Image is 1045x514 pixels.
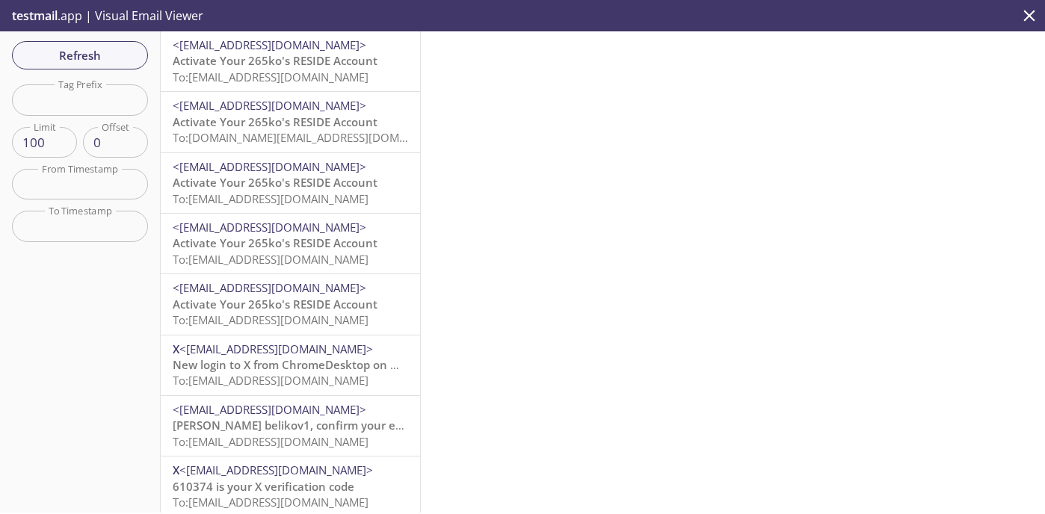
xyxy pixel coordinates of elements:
span: Refresh [24,46,136,65]
div: <[EMAIL_ADDRESS][DOMAIN_NAME]>Activate Your 265ko's RESIDE AccountTo:[EMAIL_ADDRESS][DOMAIN_NAME] [161,214,420,273]
div: <[EMAIL_ADDRESS][DOMAIN_NAME]>Activate Your 265ko's RESIDE AccountTo:[DOMAIN_NAME][EMAIL_ADDRESS]... [161,92,420,152]
span: Activate Your 265ko's RESIDE Account [173,235,377,250]
span: X [173,462,179,477]
span: testmail [12,7,58,24]
span: To: [EMAIL_ADDRESS][DOMAIN_NAME] [173,252,369,267]
span: <[EMAIL_ADDRESS][DOMAIN_NAME]> [173,402,366,417]
span: To: [EMAIL_ADDRESS][DOMAIN_NAME] [173,191,369,206]
span: [PERSON_NAME] belikov1, confirm your email address to access all of X’s features [173,418,610,433]
div: <[EMAIL_ADDRESS][DOMAIN_NAME]>Activate Your 265ko's RESIDE AccountTo:[EMAIL_ADDRESS][DOMAIN_NAME] [161,274,420,334]
div: <[EMAIL_ADDRESS][DOMAIN_NAME]>Activate Your 265ko's RESIDE AccountTo:[EMAIL_ADDRESS][DOMAIN_NAME] [161,31,420,91]
span: <[EMAIL_ADDRESS][DOMAIN_NAME]> [173,220,366,235]
button: Refresh [12,41,148,69]
span: <[EMAIL_ADDRESS][DOMAIN_NAME]> [179,462,373,477]
span: To: [EMAIL_ADDRESS][DOMAIN_NAME] [173,434,369,449]
div: X<[EMAIL_ADDRESS][DOMAIN_NAME]>New login to X from ChromeDesktop on MacTo:[EMAIL_ADDRESS][DOMAIN_... [161,335,420,395]
span: To: [DOMAIN_NAME][EMAIL_ADDRESS][DOMAIN_NAME] [173,130,457,145]
span: <[EMAIL_ADDRESS][DOMAIN_NAME]> [173,159,366,174]
span: To: [EMAIL_ADDRESS][DOMAIN_NAME] [173,373,369,388]
span: <[EMAIL_ADDRESS][DOMAIN_NAME]> [179,341,373,356]
span: Activate Your 265ko's RESIDE Account [173,297,377,312]
span: To: [EMAIL_ADDRESS][DOMAIN_NAME] [173,312,369,327]
div: <[EMAIL_ADDRESS][DOMAIN_NAME]>Activate Your 265ko's RESIDE AccountTo:[EMAIL_ADDRESS][DOMAIN_NAME] [161,153,420,213]
span: <[EMAIL_ADDRESS][DOMAIN_NAME]> [173,37,366,52]
span: To: [EMAIL_ADDRESS][DOMAIN_NAME] [173,69,369,84]
span: X [173,341,179,356]
span: Activate Your 265ko's RESIDE Account [173,53,377,68]
span: <[EMAIL_ADDRESS][DOMAIN_NAME]> [173,98,366,113]
span: Activate Your 265ko's RESIDE Account [173,114,377,129]
span: 610374 is your X verification code [173,479,354,494]
span: Activate Your 265ko's RESIDE Account [173,175,377,190]
div: <[EMAIL_ADDRESS][DOMAIN_NAME]>[PERSON_NAME] belikov1, confirm your email address to access all of... [161,396,420,456]
span: New login to X from ChromeDesktop on Mac [173,357,413,372]
span: To: [EMAIL_ADDRESS][DOMAIN_NAME] [173,495,369,510]
span: <[EMAIL_ADDRESS][DOMAIN_NAME]> [173,280,366,295]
